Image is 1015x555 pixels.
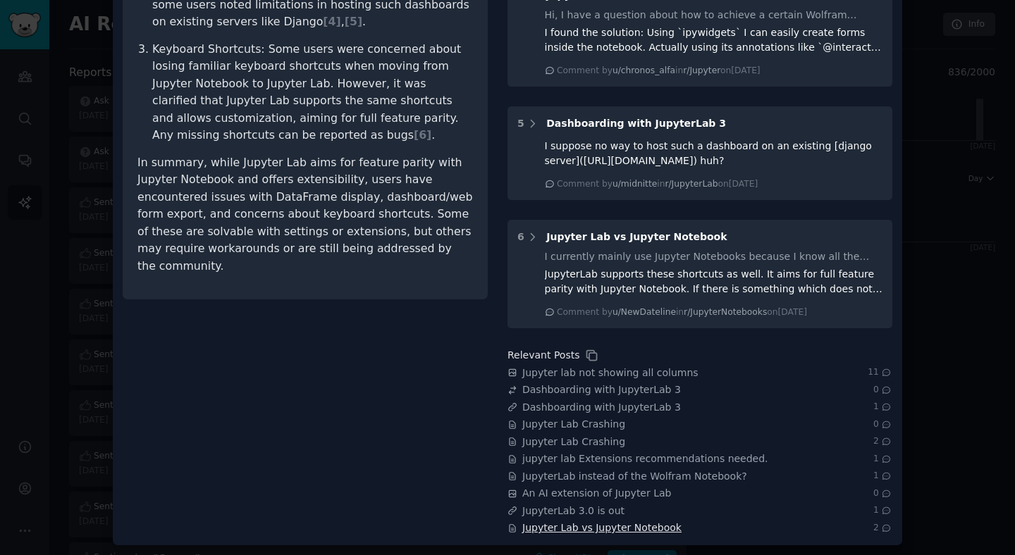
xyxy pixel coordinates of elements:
div: 6 [517,230,524,244]
div: I suppose no way to host such a dashboard on an existing [django server]([URL][DOMAIN_NAME]) huh? [545,139,883,168]
span: r/JupyterNotebooks [684,307,767,317]
a: jupyter lab Extensions recommendations needed. [522,451,768,466]
a: Dashboarding with JupyterLab 3 [522,382,681,397]
span: 1 [873,453,892,466]
span: r/Jupyter [683,66,720,75]
a: Jupyter Lab Crashing [522,417,625,432]
span: 1 [873,470,892,482]
p: In summary, while Jupyter Lab aims for feature parity with Jupyter Notebook and offers extensibil... [137,154,473,275]
span: 0 [873,418,892,431]
a: JupyterLab 3.0 is out [522,504,625,518]
span: Dashboarding with JupyterLab 3 [546,118,726,129]
span: 1 [873,401,892,413]
span: [ 4 ] [323,15,340,28]
span: u/midnitte [613,179,657,189]
a: JupyterLab instead of the Wolfram Notebook? [522,469,747,484]
span: 2 [873,522,892,535]
a: Dashboarding with JupyterLab 3 [522,400,681,415]
span: 0 [873,487,892,500]
span: 0 [873,384,892,397]
a: Jupyter Lab Crashing [522,435,625,449]
span: Jupyter Lab vs Jupyter Notebook [546,231,727,242]
div: I currently mainly use Jupyter Notebooks because I know all the shortcut keys (a and b) to open a... [545,249,883,264]
a: An AI extension of Jupyter Lab [522,486,671,501]
span: [ 6 ] [414,128,431,142]
span: 1 [873,504,892,517]
a: Jupyter lab not showing all columns [522,366,699,380]
div: JupyterLab supports these shortcuts as well. It aims for full feature parity with Jupyter Noteboo... [545,267,883,297]
a: Jupyter Lab vs Jupyter Notebook [522,520,682,535]
div: Comment by in on [DATE] [557,178,758,191]
div: Comment by in on [DATE] [557,65,761,77]
div: Comment by in on [DATE] [557,306,807,319]
span: u/chronos_alfa [613,66,675,75]
div: Hi, I have a question about how to achieve a certain Wolfram functionality in the JupyterLab. &#x... [545,8,883,23]
span: 2 [873,435,892,448]
span: r/JupyterLab [665,179,718,189]
div: 5 [517,116,524,131]
p: Keyboard Shortcuts: Some users were concerned about losing familiar keyboard shortcuts when movin... [152,41,473,144]
span: [ 5 ] [345,15,362,28]
div: Relevant Posts [508,348,579,363]
span: u/NewDateline [613,307,676,317]
div: I found the solution: Using `ipywidgets` I can easily create forms inside the notebook. Actually ... [545,25,883,55]
span: 11 [868,366,892,379]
